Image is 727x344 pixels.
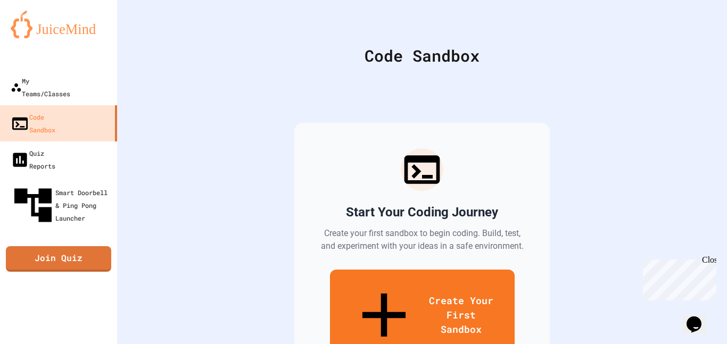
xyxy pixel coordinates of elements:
[6,246,111,272] a: Join Quiz
[11,111,55,136] div: Code Sandbox
[11,147,55,172] div: Quiz Reports
[11,11,106,38] img: logo-orange.svg
[320,227,524,253] p: Create your first sandbox to begin coding. Build, test, and experiment with your ideas in a safe ...
[144,44,700,68] div: Code Sandbox
[346,204,498,221] h2: Start Your Coding Journey
[11,74,70,100] div: My Teams/Classes
[682,301,716,333] iframe: chat widget
[4,4,73,68] div: Chat with us now!Close
[11,183,113,228] div: Smart Doorbell & Ping Pong Launcher
[639,255,716,300] iframe: chat widget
